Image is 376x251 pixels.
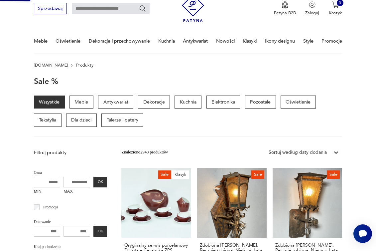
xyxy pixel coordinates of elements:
div: Sortuj według daty dodania [269,149,327,156]
a: Elektronika [206,96,240,109]
a: Tekstylia [34,114,62,127]
p: Patyna B2B [274,10,296,16]
a: Ikony designu [265,30,295,53]
p: Cena [34,169,107,176]
a: Dekoracje [138,96,170,109]
a: Nowości [216,30,235,53]
p: Datowanie [34,219,107,225]
img: Ikona medalu [282,1,288,9]
p: Filtruj produkty [34,149,107,156]
a: Meble [69,96,93,109]
h1: Sale % [34,78,58,86]
button: Sprzedawaj [34,3,67,14]
a: Oświetlenie [281,96,316,109]
p: Kraj pochodzenia [34,244,107,250]
p: Produkty [76,63,93,68]
a: Sprzedawaj [34,7,67,11]
p: Koszyk [329,10,342,16]
button: Zaloguj [305,1,319,16]
button: Szukaj [139,5,146,12]
a: Meble [34,30,48,53]
p: Zaloguj [305,10,319,16]
a: Style [303,30,313,53]
a: Promocje [321,30,342,53]
a: Dekoracje i przechowywanie [89,30,150,53]
a: Dla dzieci [66,114,97,127]
div: Znaleziono 2948 produktów [121,149,168,156]
label: MAX [63,187,90,197]
a: [DOMAIN_NAME] [34,63,68,68]
button: OK [93,177,107,187]
img: Ikona koszyka [332,1,339,8]
iframe: Smartsupp widget button [353,224,372,243]
button: Patyna B2B [274,1,296,16]
a: Oświetlenie [56,30,80,53]
a: Talerze i patery [101,114,143,127]
button: 0Koszyk [329,1,342,16]
a: Klasyki [243,30,257,53]
a: Ikona medaluPatyna B2B [274,1,296,16]
button: OK [93,226,107,237]
a: Kuchnia [175,96,201,109]
img: Ikonka użytkownika [309,1,315,8]
p: Promocja [43,204,58,211]
a: Pozostałe [245,96,276,109]
a: Antykwariat [183,30,208,53]
a: Antykwariat [98,96,133,109]
label: MIN [34,187,61,197]
a: Kuchnia [158,30,175,53]
a: Wszystkie [34,96,65,109]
